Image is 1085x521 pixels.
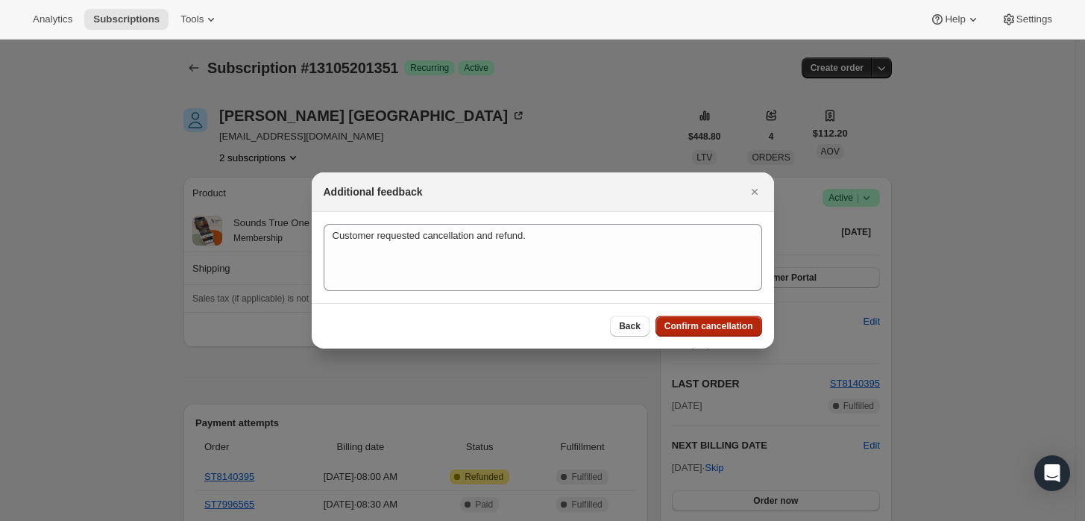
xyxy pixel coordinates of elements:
span: Confirm cancellation [664,320,753,332]
span: Help [945,13,965,25]
h2: Additional feedback [324,184,423,199]
span: Settings [1016,13,1052,25]
span: Tools [180,13,204,25]
button: Back [610,316,650,337]
button: Tools [172,9,227,30]
button: Settings [993,9,1061,30]
div: Open Intercom Messenger [1034,455,1070,491]
span: Subscriptions [93,13,160,25]
button: Analytics [24,9,81,30]
button: Close [744,181,765,202]
button: Confirm cancellation [655,316,762,337]
span: Back [619,320,641,332]
textarea: Customer requested cancellation and refund. [324,224,762,291]
button: Subscriptions [84,9,169,30]
span: Analytics [33,13,72,25]
button: Help [921,9,989,30]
